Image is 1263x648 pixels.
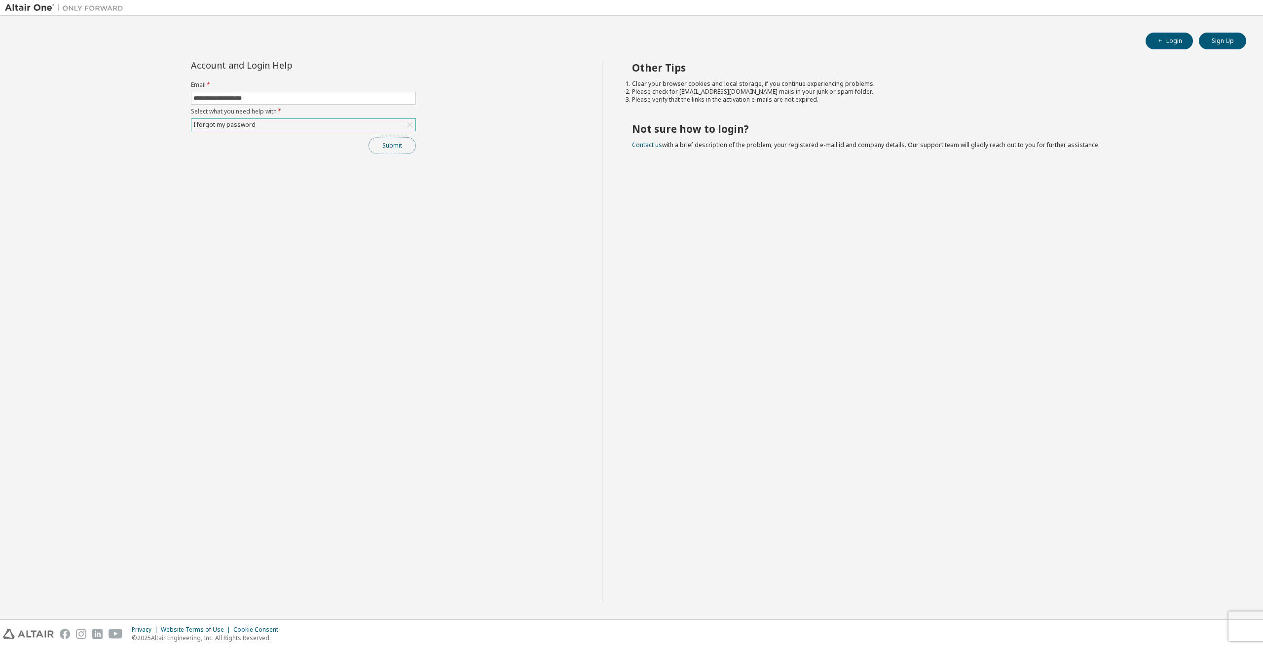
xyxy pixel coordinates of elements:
[369,137,416,154] button: Submit
[632,80,1229,88] li: Clear your browser cookies and local storage, if you continue experiencing problems.
[5,3,128,13] img: Altair One
[632,122,1229,135] h2: Not sure how to login?
[161,626,233,634] div: Website Terms of Use
[132,634,284,642] p: © 2025 Altair Engineering, Inc. All Rights Reserved.
[632,141,1100,149] span: with a brief description of the problem, your registered e-mail id and company details. Our suppo...
[632,88,1229,96] li: Please check for [EMAIL_ADDRESS][DOMAIN_NAME] mails in your junk or spam folder.
[632,61,1229,74] h2: Other Tips
[191,61,371,69] div: Account and Login Help
[60,629,70,639] img: facebook.svg
[109,629,123,639] img: youtube.svg
[191,108,416,115] label: Select what you need help with
[191,81,416,89] label: Email
[233,626,284,634] div: Cookie Consent
[1199,33,1246,49] button: Sign Up
[632,141,662,149] a: Contact us
[1146,33,1193,49] button: Login
[632,96,1229,104] li: Please verify that the links in the activation e-mails are not expired.
[132,626,161,634] div: Privacy
[76,629,86,639] img: instagram.svg
[192,119,257,130] div: I forgot my password
[191,119,415,131] div: I forgot my password
[92,629,103,639] img: linkedin.svg
[3,629,54,639] img: altair_logo.svg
